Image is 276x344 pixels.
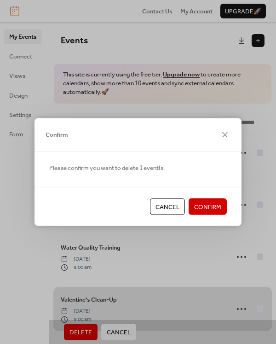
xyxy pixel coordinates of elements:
span: Confirm [46,130,68,140]
button: Cancel [150,198,185,215]
span: Please confirm you want to delete 1 event(s. [49,163,165,172]
button: Confirm [189,198,227,215]
span: Confirm [194,203,221,212]
span: Cancel [155,203,179,212]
